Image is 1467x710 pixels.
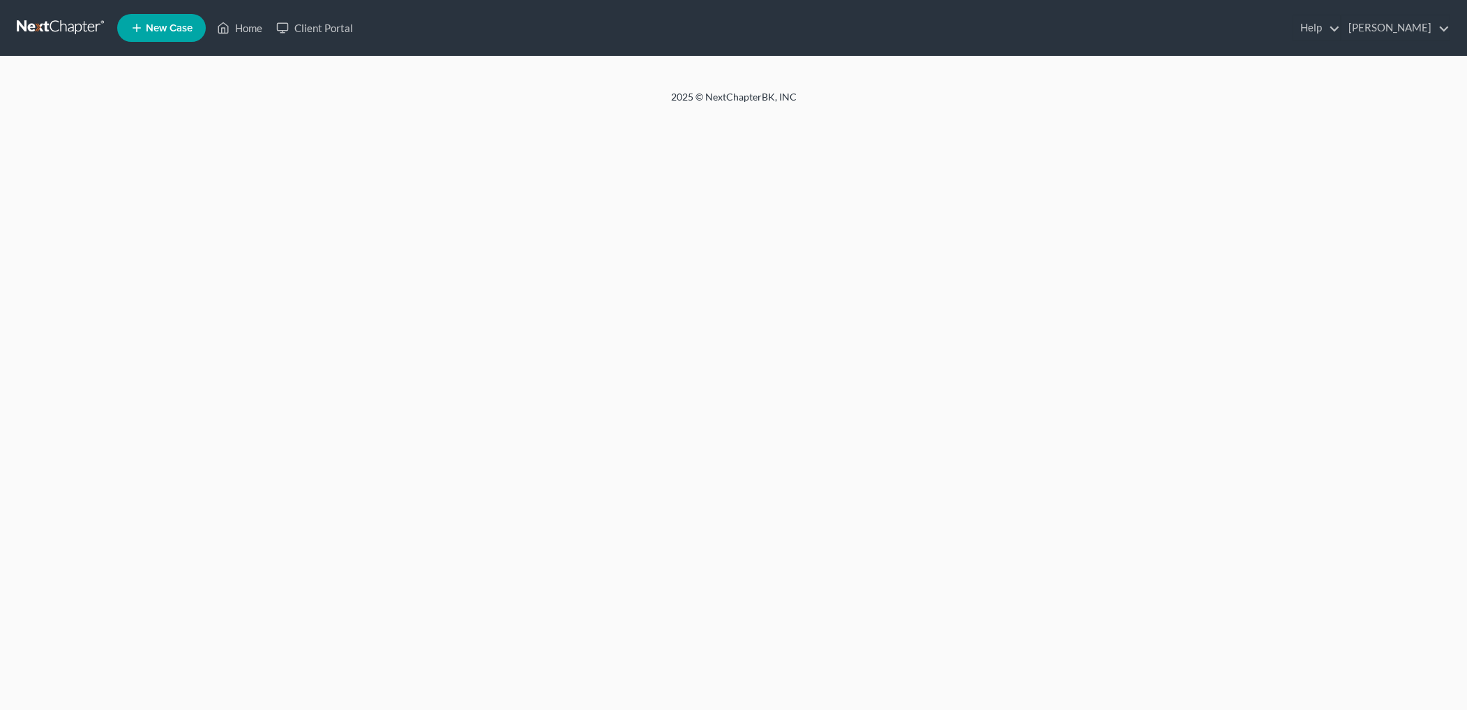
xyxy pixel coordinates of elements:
[269,15,360,40] a: Client Portal
[1341,15,1450,40] a: [PERSON_NAME]
[336,90,1131,115] div: 2025 © NextChapterBK, INC
[210,15,269,40] a: Home
[117,14,206,42] new-legal-case-button: New Case
[1293,15,1340,40] a: Help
